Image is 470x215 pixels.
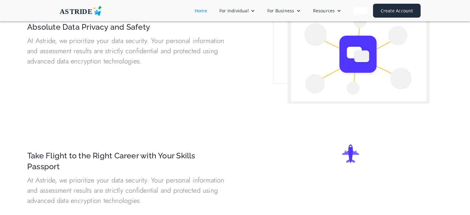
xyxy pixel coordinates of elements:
div: Resources [313,7,335,14]
div: For Business [261,5,307,16]
a: Home [188,5,213,16]
a: Create Account [373,4,420,18]
p: At Astride, we prioritize your data security. Your personal information and assessment results ar... [27,175,227,206]
div: For Individual [219,7,249,14]
div: For Business [267,7,294,14]
div: Resources [307,5,347,16]
strong: Absolute Data Privacy and Safety [27,22,150,32]
img: Airplane icon [342,144,359,163]
strong: Take Flight to the Right Career with Your Skills Passport [27,150,227,172]
div: For Individual [213,5,261,16]
p: At Astride, we prioritize your data security. Your personal information and assessment results ar... [27,36,227,66]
